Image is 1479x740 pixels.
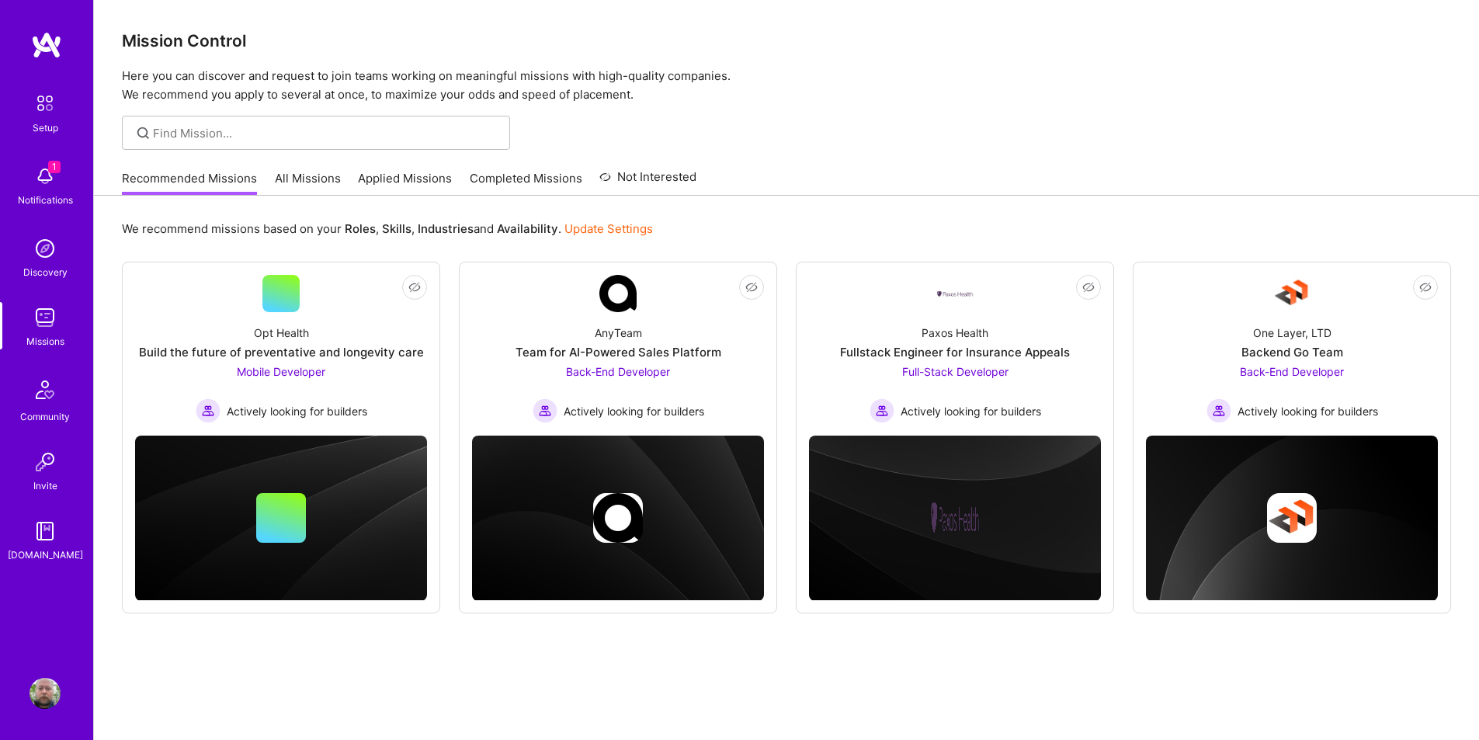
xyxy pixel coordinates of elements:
img: teamwork [30,302,61,333]
img: Community [26,371,64,408]
img: bell [30,161,61,192]
i: icon EyeClosed [1419,281,1432,294]
div: Missions [26,333,64,349]
div: Fullstack Engineer for Insurance Appeals [840,344,1070,360]
p: Here you can discover and request to join teams working on meaningful missions with high-quality ... [122,67,1451,104]
div: Discovery [23,264,68,280]
img: guide book [30,516,61,547]
img: cover [472,436,764,601]
img: Actively looking for builders [870,398,894,423]
span: Actively looking for builders [901,403,1041,419]
div: One Layer, LTD [1253,325,1331,341]
img: Actively looking for builders [196,398,220,423]
img: discovery [30,233,61,264]
b: Availability [497,221,558,236]
img: Company logo [930,493,980,543]
input: Find Mission... [153,125,498,141]
img: Company Logo [936,290,974,298]
img: cover [1146,436,1438,601]
div: AnyTeam [595,325,642,341]
p: We recommend missions based on your , , and . [122,221,653,237]
span: Actively looking for builders [1238,403,1378,419]
b: Skills [382,221,411,236]
img: Actively looking for builders [1206,398,1231,423]
img: Actively looking for builders [533,398,557,423]
a: Company LogoPaxos HealthFullstack Engineer for Insurance AppealsFull-Stack Developer Actively loo... [809,275,1101,423]
a: Completed Missions [470,170,582,196]
i: icon SearchGrey [134,124,152,142]
i: icon EyeClosed [745,281,758,294]
img: User Avatar [30,678,61,709]
div: [DOMAIN_NAME] [8,547,83,563]
i: icon EyeClosed [408,281,421,294]
h3: Mission Control [122,31,1451,50]
img: logo [31,31,62,59]
a: All Missions [275,170,341,196]
span: 1 [48,161,61,173]
span: Actively looking for builders [564,403,704,419]
div: Team for AI-Powered Sales Platform [516,344,721,360]
a: Company LogoOne Layer, LTDBackend Go TeamBack-End Developer Actively looking for buildersActively... [1146,275,1438,423]
a: Update Settings [564,221,653,236]
span: Actively looking for builders [227,403,367,419]
div: Build the future of preventative and longevity care [139,344,424,360]
a: Not Interested [599,168,696,196]
div: Community [20,408,70,425]
img: setup [29,87,61,120]
a: User Avatar [26,678,64,709]
a: Recommended Missions [122,170,257,196]
div: Backend Go Team [1241,344,1343,360]
div: Opt Health [254,325,309,341]
span: Back-End Developer [566,365,670,378]
div: Paxos Health [922,325,988,341]
b: Roles [345,221,376,236]
img: Company Logo [1273,275,1311,312]
a: Applied Missions [358,170,452,196]
img: Invite [30,446,61,478]
b: Industries [418,221,474,236]
div: Setup [33,120,58,136]
img: cover [809,436,1101,601]
img: Company Logo [599,275,637,312]
div: Invite [33,478,57,494]
i: icon EyeClosed [1082,281,1095,294]
span: Mobile Developer [237,365,325,378]
div: Notifications [18,192,73,208]
span: Back-End Developer [1240,365,1344,378]
a: Company LogoAnyTeamTeam for AI-Powered Sales PlatformBack-End Developer Actively looking for buil... [472,275,764,423]
img: Company logo [1267,493,1317,543]
span: Full-Stack Developer [902,365,1009,378]
img: Company logo [593,493,643,543]
a: Opt HealthBuild the future of preventative and longevity careMobile Developer Actively looking fo... [135,275,427,423]
img: cover [135,436,427,601]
